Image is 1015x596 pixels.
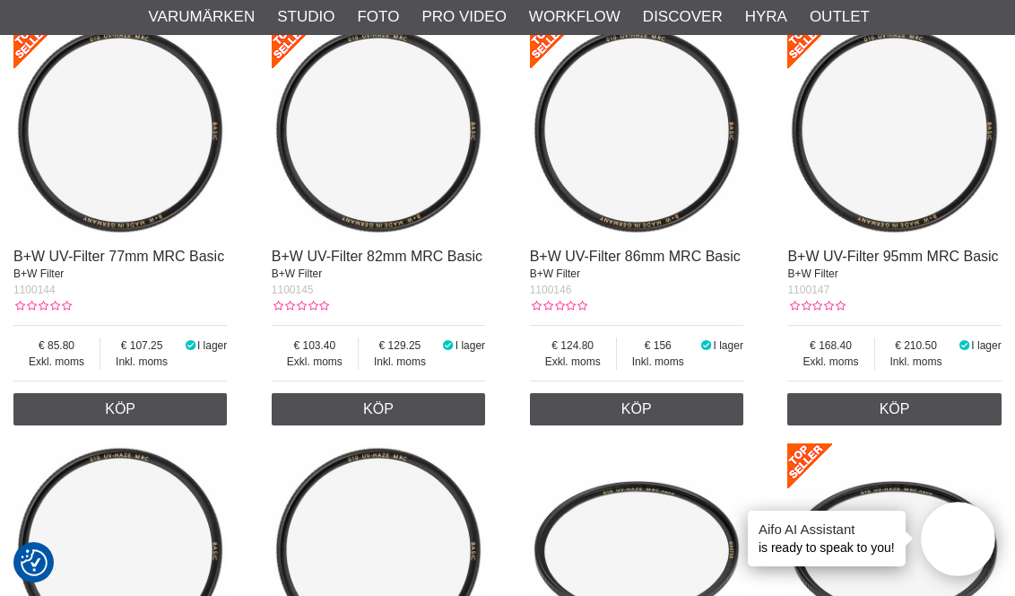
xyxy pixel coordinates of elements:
[971,339,1001,352] span: I lager
[359,337,441,354] span: 129.25
[13,298,71,314] div: Kundbetyg: 0
[529,5,620,29] a: Workflow
[530,267,580,280] span: B+W Filter
[272,23,485,237] img: B+W UV-Filter 82mm MRC Basic
[530,298,587,314] div: Kundbetyg: 0
[272,284,314,296] span: 1100145
[530,354,616,370] span: Exkl. moms
[455,339,485,352] span: I lager
[100,337,183,354] span: 107.25
[787,298,845,314] div: Kundbetyg: 0
[787,284,829,296] span: 1100147
[745,5,787,29] a: Hyra
[530,284,572,296] span: 1100146
[875,337,958,354] span: 210.50
[357,5,399,29] a: Foto
[21,549,48,576] img: Revisit consent button
[530,393,743,425] a: Köp
[13,393,227,425] a: Köp
[958,339,972,352] i: I lager
[699,339,714,352] i: I lager
[197,339,227,352] span: I lager
[759,520,895,539] h4: Aifo AI Assistant
[787,354,873,370] span: Exkl. moms
[272,354,358,370] span: Exkl. moms
[13,354,100,370] span: Exkl. moms
[272,337,358,354] span: 103.40
[875,354,958,370] span: Inkl. moms
[100,354,183,370] span: Inkl. moms
[359,354,441,370] span: Inkl. moms
[530,23,743,237] img: B+W UV-Filter 86mm MRC Basic
[272,393,485,425] a: Köp
[13,337,100,354] span: 85.80
[617,354,699,370] span: Inkl. moms
[748,511,906,566] div: is ready to speak to you!
[13,267,64,280] span: B+W Filter
[530,337,616,354] span: 124.80
[787,267,837,280] span: B+W Filter
[787,23,1001,237] img: B+W UV-Filter 95mm MRC Basic
[183,339,197,352] i: I lager
[441,339,455,352] i: I lager
[149,5,256,29] a: Varumärken
[810,5,870,29] a: Outlet
[643,5,723,29] a: Discover
[714,339,743,352] span: I lager
[421,5,506,29] a: Pro Video
[272,249,482,264] a: B+W UV-Filter 82mm MRC Basic
[272,267,322,280] span: B+W Filter
[787,393,1001,425] a: Köp
[530,249,741,264] a: B+W UV-Filter 86mm MRC Basic
[617,337,699,354] span: 156
[13,284,56,296] span: 1100144
[13,249,224,264] a: B+W UV-Filter 77mm MRC Basic
[787,249,998,264] a: B+W UV-Filter 95mm MRC Basic
[277,5,334,29] a: Studio
[787,337,873,354] span: 168.40
[272,298,329,314] div: Kundbetyg: 0
[13,23,227,237] img: B+W UV-Filter 77mm MRC Basic
[21,547,48,579] button: Samtyckesinställningar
